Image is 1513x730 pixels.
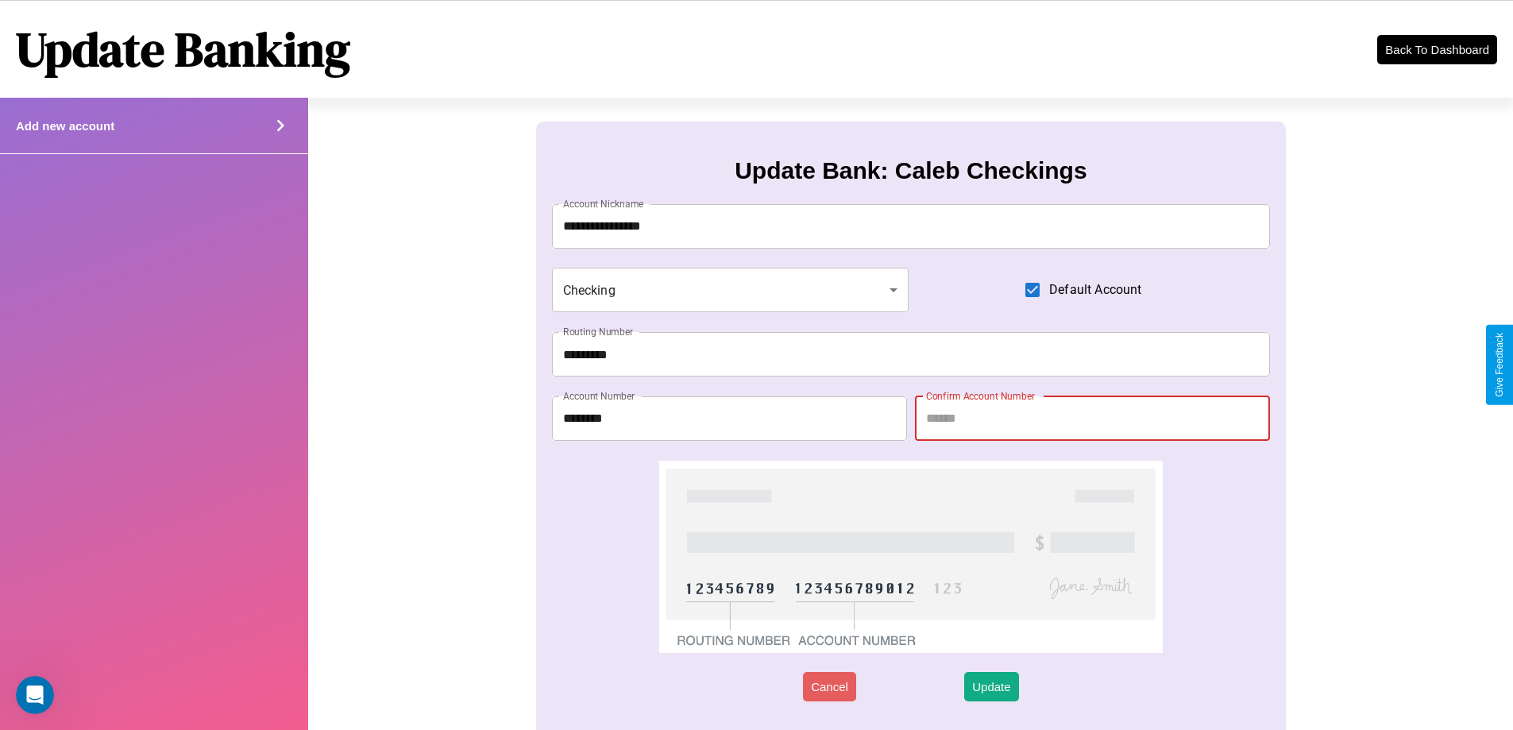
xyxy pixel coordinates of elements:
label: Confirm Account Number [926,389,1035,403]
label: Account Number [563,389,635,403]
button: Update [964,672,1018,701]
span: Default Account [1049,280,1141,299]
button: Cancel [803,672,856,701]
button: Back To Dashboard [1377,35,1497,64]
img: check [659,461,1162,653]
div: Give Feedback [1494,333,1505,397]
h1: Update Banking [16,17,350,82]
label: Account Nickname [563,197,644,211]
h3: Update Bank: Caleb Checkings [735,157,1087,184]
h4: Add new account [16,119,114,133]
iframe: Intercom live chat [16,676,54,714]
label: Routing Number [563,325,633,338]
div: Checking [552,268,909,312]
